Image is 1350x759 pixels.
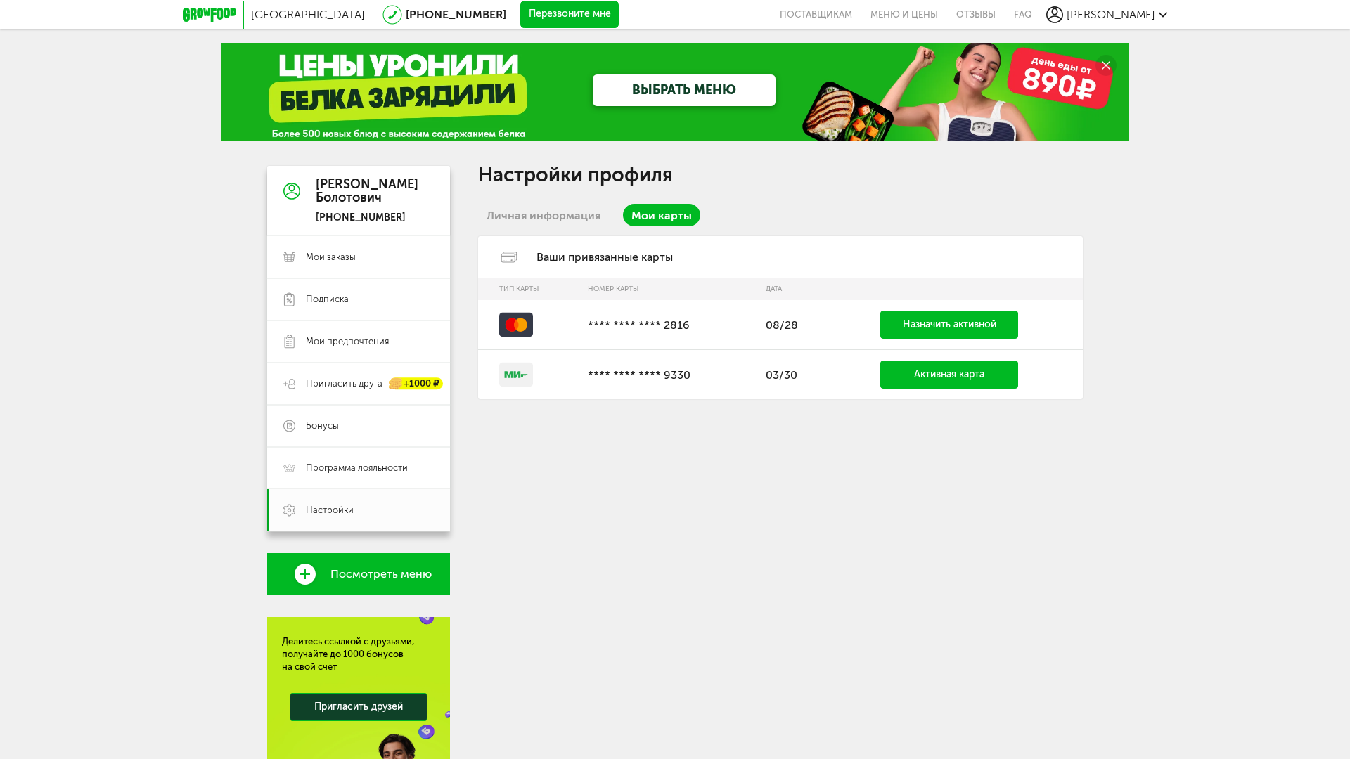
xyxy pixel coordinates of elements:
[880,361,1018,389] a: Активная карта
[478,166,1083,184] h1: Настройки профиля
[306,420,339,432] span: Бонусы
[623,204,700,226] a: Мои карты
[267,405,450,447] a: Бонусы
[390,378,443,390] div: +1000 ₽
[251,8,365,21] span: [GEOGRAPHIC_DATA]
[267,363,450,405] a: Пригласить друга +1000 ₽
[316,178,418,206] div: [PERSON_NAME] Болотович
[267,489,450,531] a: Настройки
[267,553,450,595] a: Посмотреть меню
[520,1,619,29] button: Перезвоните мне
[478,204,609,226] a: Личная информация
[267,320,450,363] a: Мои предпочтения
[406,8,506,21] a: [PHONE_NUMBER]
[880,311,1018,339] a: Назначить активной
[306,504,354,517] span: Настройки
[306,335,389,348] span: Мои предпочтения
[267,236,450,278] a: Мои заказы
[478,236,1083,278] div: Ваши привязанные карты
[759,300,830,350] td: 08/28
[593,74,776,106] a: ВЫБРАТЬ МЕНЮ
[306,377,382,390] span: Пригласить друга
[267,278,450,320] a: Подписка
[306,462,408,474] span: Программа лояльности
[282,635,435,673] div: Делитесь ссылкой с друзьями, получайте до 1000 бонусов на свой счет
[1067,8,1155,21] span: [PERSON_NAME]
[759,350,830,399] td: 03/30
[267,447,450,489] a: Программа лояльности
[290,693,427,721] a: Пригласить друзей
[759,278,830,300] th: Дата
[306,293,349,306] span: Подписка
[330,568,432,580] span: Посмотреть меню
[581,278,759,300] th: Номер карты
[478,278,581,300] th: Тип карты
[306,251,356,264] span: Мои заказы
[316,212,418,224] div: [PHONE_NUMBER]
